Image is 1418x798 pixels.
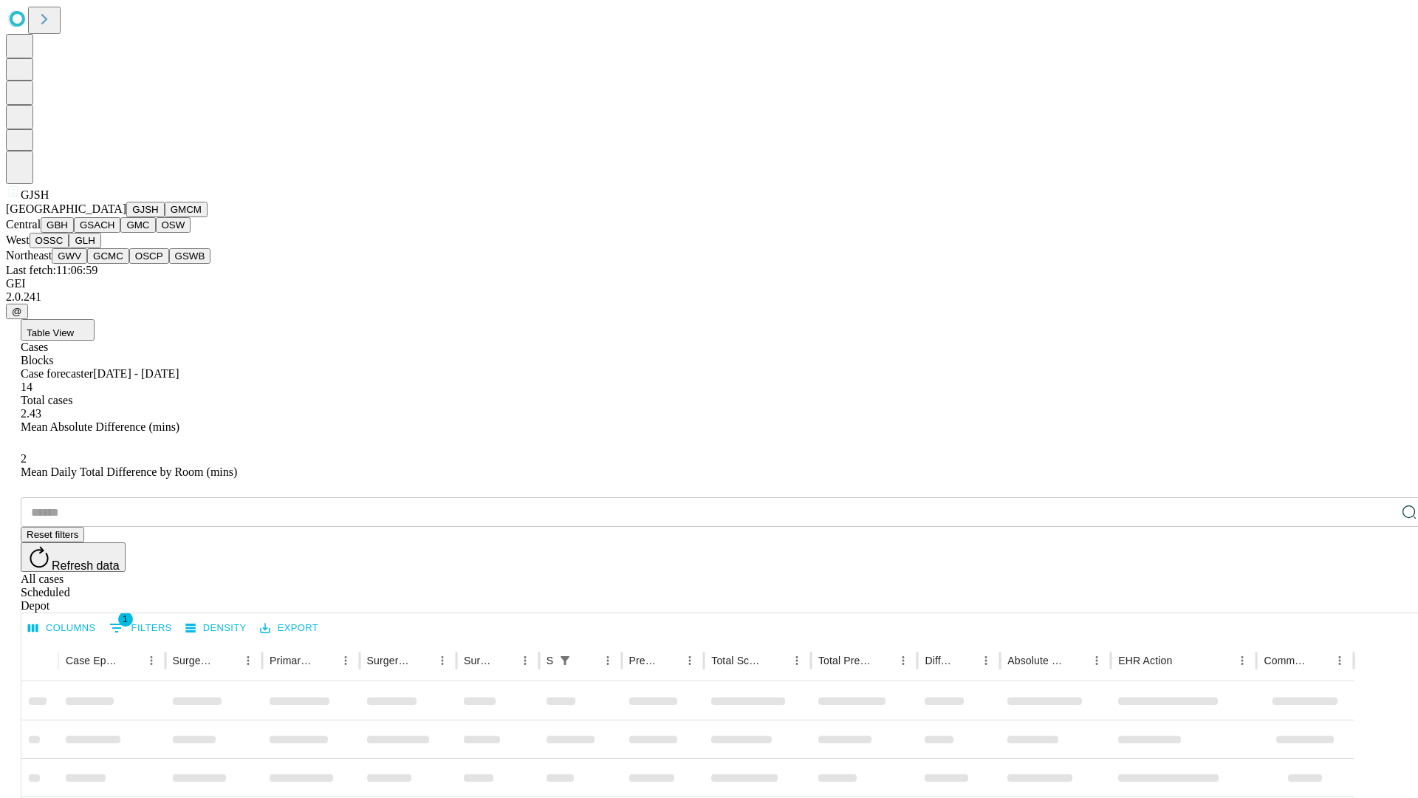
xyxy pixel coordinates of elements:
div: 2.0.241 [6,290,1412,304]
button: Sort [577,650,597,671]
span: @ [12,306,22,317]
div: EHR Action [1118,655,1172,666]
button: Menu [787,650,807,671]
div: Scheduled In Room Duration [547,655,553,666]
button: Reset filters [21,527,84,542]
button: GWV [52,248,87,264]
button: GSWB [169,248,211,264]
div: Case Epic Id [66,655,119,666]
button: Show filters [106,616,176,640]
button: Sort [872,650,893,671]
span: 2 [21,452,27,465]
button: Sort [955,650,976,671]
div: Total Predicted Duration [818,655,871,666]
span: Mean Daily Total Difference by Room (mins) [21,465,237,478]
button: Density [182,617,250,640]
button: Export [256,617,322,640]
button: Sort [315,650,335,671]
button: Menu [679,650,700,671]
span: Refresh data [52,559,120,572]
button: Select columns [24,617,100,640]
div: Absolute Difference [1007,655,1064,666]
div: Surgeon Name [173,655,216,666]
span: West [6,233,30,246]
button: OSSC [30,233,69,248]
span: Central [6,218,41,231]
span: Total cases [21,394,72,406]
div: Surgery Name [367,655,410,666]
button: OSCP [129,248,169,264]
button: Sort [766,650,787,671]
span: GJSH [21,188,49,201]
button: Menu [1232,650,1253,671]
button: Sort [1174,650,1194,671]
button: GLH [69,233,100,248]
div: Predicted In Room Duration [629,655,658,666]
button: Table View [21,319,95,341]
div: Difference [925,655,953,666]
button: Menu [238,650,258,671]
div: Total Scheduled Duration [711,655,764,666]
span: [DATE] - [DATE] [93,367,179,380]
div: 1 active filter [555,650,575,671]
button: Sort [1066,650,1086,671]
span: Last fetch: 11:06:59 [6,264,97,276]
span: 14 [21,381,32,393]
button: Sort [120,650,141,671]
div: GEI [6,277,1412,290]
button: Menu [893,650,914,671]
button: GMCM [165,202,208,217]
button: Refresh data [21,542,126,572]
button: Show filters [555,650,575,671]
button: GCMC [87,248,129,264]
button: Sort [411,650,432,671]
span: 2.43 [21,407,41,420]
span: Mean Absolute Difference (mins) [21,420,179,433]
button: OSW [156,217,191,233]
button: Sort [1309,650,1329,671]
button: Sort [659,650,679,671]
span: Northeast [6,249,52,262]
button: Sort [217,650,238,671]
button: GJSH [126,202,165,217]
button: Menu [432,650,453,671]
button: Menu [1086,650,1107,671]
button: Menu [335,650,356,671]
button: GBH [41,217,74,233]
div: Primary Service [270,655,312,666]
div: Surgery Date [464,655,493,666]
button: Menu [141,650,162,671]
span: Reset filters [27,529,78,540]
div: Comments [1264,655,1306,666]
span: Table View [27,327,74,338]
button: GSACH [74,217,120,233]
button: @ [6,304,28,319]
button: Sort [494,650,515,671]
button: GMC [120,217,155,233]
span: 1 [118,612,133,627]
span: [GEOGRAPHIC_DATA] [6,202,126,215]
span: Case forecaster [21,367,93,380]
button: Menu [1329,650,1350,671]
button: Menu [976,650,996,671]
button: Menu [597,650,618,671]
button: Menu [515,650,535,671]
